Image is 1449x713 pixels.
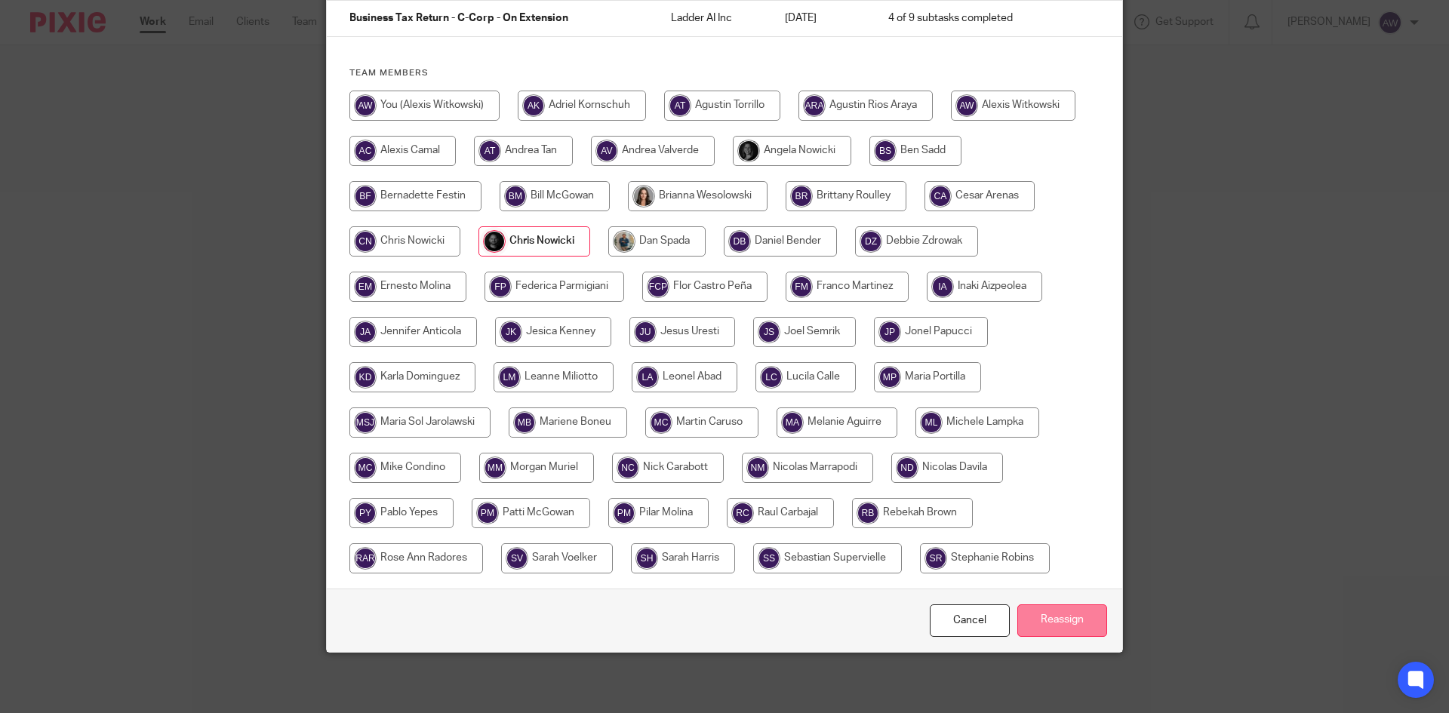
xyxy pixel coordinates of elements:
[349,14,568,24] span: Business Tax Return - C-Corp - On Extension
[1017,604,1107,637] input: Reassign
[785,11,858,26] p: [DATE]
[873,1,1066,37] td: 4 of 9 subtasks completed
[349,67,1100,79] h4: Team members
[930,604,1010,637] a: Close this dialog window
[671,11,755,26] p: Ladder AI Inc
